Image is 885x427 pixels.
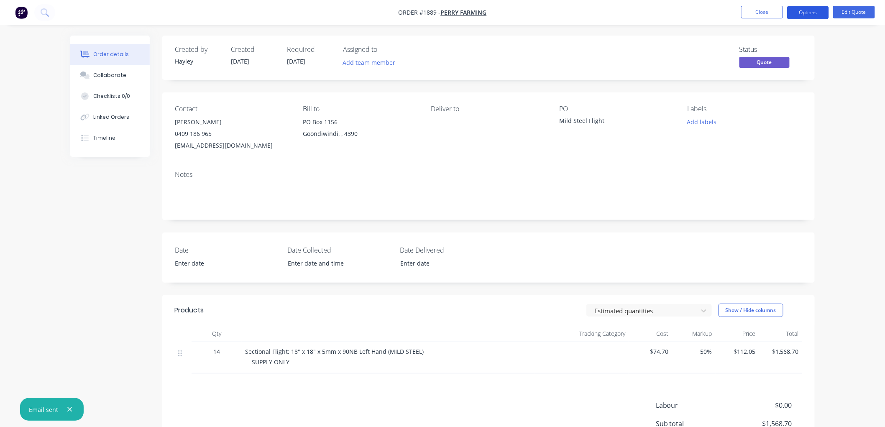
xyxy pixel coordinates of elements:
[343,57,400,68] button: Add team member
[282,257,386,270] input: Enter date and time
[730,400,792,410] span: $0.00
[303,128,417,140] div: Goondiwindi, , 4390
[441,9,487,17] a: Perry Farming
[231,57,249,65] span: [DATE]
[762,347,799,356] span: $1,568.70
[70,65,150,86] button: Collaborate
[175,105,289,113] div: Contact
[231,46,277,54] div: Created
[175,171,802,179] div: Notes
[15,6,28,19] img: Factory
[739,46,802,54] div: Status
[338,57,400,68] button: Add team member
[175,305,204,315] div: Products
[213,347,220,356] span: 14
[688,105,802,113] div: Labels
[175,46,221,54] div: Created by
[303,116,417,143] div: PO Box 1156Goondiwindi, , 4390
[343,46,427,54] div: Assigned to
[672,325,716,342] div: Markup
[287,245,392,255] label: Date Collected
[70,44,150,65] button: Order details
[70,128,150,148] button: Timeline
[400,245,504,255] label: Date Delivered
[675,347,712,356] span: 50%
[175,116,289,128] div: [PERSON_NAME]
[759,325,802,342] div: Total
[175,140,289,151] div: [EMAIL_ADDRESS][DOMAIN_NAME]
[175,57,221,66] div: Hayley
[431,105,546,113] div: Deliver to
[94,92,130,100] div: Checklists 0/0
[70,107,150,128] button: Linked Orders
[716,325,759,342] div: Price
[394,257,499,270] input: Enter date
[559,105,674,113] div: PO
[175,245,279,255] label: Date
[629,325,672,342] div: Cost
[739,57,790,67] span: Quote
[94,113,130,121] div: Linked Orders
[833,6,875,18] button: Edit Quote
[252,358,289,366] span: SUPPLY ONLY
[399,9,441,17] span: Order #1889 -
[94,134,116,142] div: Timeline
[535,325,629,342] div: Tracking Category
[29,405,58,414] div: Email sent
[719,304,783,317] button: Show / Hide columns
[303,105,417,113] div: Bill to
[169,257,274,270] input: Enter date
[287,46,333,54] div: Required
[656,400,730,410] span: Labour
[632,347,669,356] span: $74.70
[245,348,424,355] span: Sectional Flight: 18" x 18" x 5mm x 90NB Left Hand (MILD STEEL)
[192,325,242,342] div: Qty
[94,72,127,79] div: Collaborate
[175,128,289,140] div: 0409 186 965
[741,6,783,18] button: Close
[303,116,417,128] div: PO Box 1156
[719,347,756,356] span: $112.05
[287,57,305,65] span: [DATE]
[70,86,150,107] button: Checklists 0/0
[94,51,129,58] div: Order details
[559,116,664,128] div: Mild Steel Flight
[175,116,289,151] div: [PERSON_NAME]0409 186 965[EMAIL_ADDRESS][DOMAIN_NAME]
[683,116,721,128] button: Add labels
[787,6,829,19] button: Options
